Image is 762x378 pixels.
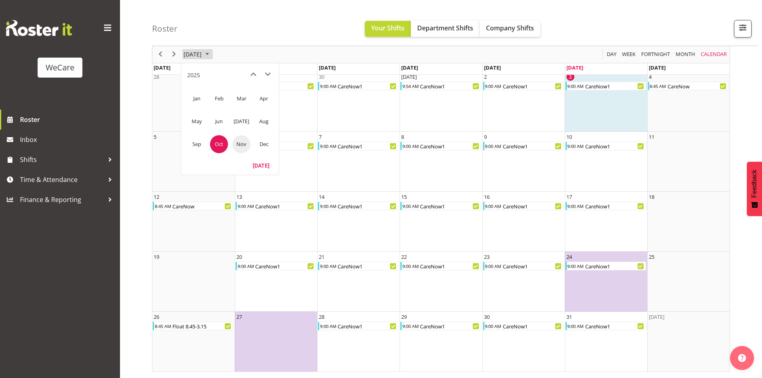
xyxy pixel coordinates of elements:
td: Wednesday, October 15, 2025 [400,192,482,252]
div: 28 [319,313,324,321]
div: Float 8.45-3.15 Begin From Sunday, October 26, 2025 at 8:45:00 AM GMT+13:00 Ends At Sunday, Octob... [153,322,233,330]
span: [DATE] [566,64,583,71]
div: CareNow1 [337,202,398,210]
div: CareNow1 [254,142,316,150]
div: 22 [401,253,407,261]
div: 10 [566,133,572,141]
div: 9:00 AM [484,82,502,90]
div: 29 [401,313,407,321]
div: CareNow1 [254,202,316,210]
span: [DATE] [319,64,336,71]
span: Apr [255,90,273,108]
div: CareNow1 Begin From Friday, October 24, 2025 at 9:00:00 AM GMT+13:00 Ends At Friday, October 24, ... [566,262,646,270]
div: 5 [154,133,156,141]
td: Saturday, October 25, 2025 [647,252,730,312]
button: Timeline Day [606,50,618,60]
div: 31 [566,313,572,321]
span: Day [606,50,617,60]
span: [DATE] [232,112,250,130]
td: Sunday, October 5, 2025 [152,132,235,192]
table: of October 2025 [152,72,730,372]
div: 9:00 AM [484,262,502,270]
span: Your Shifts [371,24,404,32]
div: 9:00 AM [402,322,419,330]
div: 9:00 AM [319,142,337,150]
span: Feb [210,90,228,108]
div: 8:45 AM [649,82,667,90]
button: next month [260,67,275,82]
div: 9:00 AM [402,142,419,150]
div: 16 [484,193,490,201]
div: 9:00 AM [402,262,419,270]
div: 9:00 AM [319,82,337,90]
div: 11 [649,133,654,141]
div: CareNow Begin From Sunday, October 12, 2025 at 8:45:00 AM GMT+13:00 Ends At Sunday, October 12, 2... [153,202,233,210]
button: Timeline Week [621,50,637,60]
div: 9 [484,133,487,141]
div: 8:45 AM [154,202,172,210]
div: CareNow1 [584,82,646,90]
div: CareNow1 Begin From Friday, October 3, 2025 at 9:00:00 AM GMT+13:00 Ends At Friday, October 3, 20... [566,82,646,90]
div: CareNow [172,202,233,210]
div: 30 [484,313,490,321]
button: Fortnight [640,50,672,60]
td: Tuesday, October 28, 2025 [317,312,400,372]
div: 9:00 AM [237,202,254,210]
span: Time & Attendance [20,174,104,186]
td: Monday, October 13, 2025 [235,192,317,252]
button: Your Shifts [365,21,411,37]
div: 9:00 AM [484,142,502,150]
td: Monday, October 20, 2025 [235,252,317,312]
td: Wednesday, October 22, 2025 [400,252,482,312]
span: [DATE] [183,50,202,60]
div: 4 [649,73,652,81]
td: Thursday, October 16, 2025 [482,192,565,252]
button: previous month [246,67,260,82]
div: 9:00 AM [484,322,502,330]
div: CareNow1 Begin From Wednesday, October 8, 2025 at 9:00:00 AM GMT+13:00 Ends At Wednesday, October... [400,142,481,150]
div: 2 [484,73,487,81]
div: 30 [319,73,324,81]
div: CareNow1 Begin From Tuesday, October 28, 2025 at 9:00:00 AM GMT+13:00 Ends At Tuesday, October 28... [318,322,398,330]
div: 21 [319,253,324,261]
div: 25 [649,253,654,261]
span: Jun [210,112,228,130]
div: CareNow1 [337,322,398,330]
div: 9:54 AM [402,82,419,90]
td: Sunday, October 12, 2025 [152,192,235,252]
span: Inbox [20,134,116,146]
div: CareNow1 Begin From Thursday, October 23, 2025 at 9:00:00 AM GMT+13:00 Ends At Thursday, October ... [483,262,564,270]
div: 12 [154,193,159,201]
td: Tuesday, October 21, 2025 [317,252,400,312]
div: 14 [319,193,324,201]
td: October 2025 [208,133,230,156]
div: 9:00 AM [484,202,502,210]
td: Thursday, October 9, 2025 [482,132,565,192]
div: 9:00 AM [237,262,254,270]
div: October 2025 [181,46,214,63]
div: CareNow1 [254,82,316,90]
span: Sep [188,135,206,153]
td: Thursday, October 2, 2025 [482,72,565,132]
div: CareNow1 Begin From Thursday, October 9, 2025 at 9:00:00 AM GMT+13:00 Ends At Thursday, October 9... [483,142,564,150]
div: CareNow1 [502,82,563,90]
span: Nov [232,135,250,153]
td: Sunday, September 28, 2025 [152,72,235,132]
div: Float 8.45-3.15 [172,322,233,330]
div: WeCare [46,62,74,74]
div: CareNow1 Begin From Friday, October 10, 2025 at 9:00:00 AM GMT+13:00 Ends At Friday, October 10, ... [566,142,646,150]
div: 27 [236,313,242,321]
div: 9:00 AM [402,202,419,210]
div: 8 [401,133,404,141]
button: October 2025 [182,50,213,60]
div: 3 [566,73,574,81]
img: help-xxl-2.png [738,354,746,362]
div: 9:00 AM [567,262,584,270]
div: [DATE] [649,313,664,321]
div: CareNow1 [419,202,480,210]
div: CareNow1 [337,262,398,270]
td: Friday, October 10, 2025 [565,132,647,192]
button: Feedback - Show survey [747,162,762,216]
button: Timeline Month [674,50,697,60]
td: Saturday, November 1, 2025 [647,312,730,372]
